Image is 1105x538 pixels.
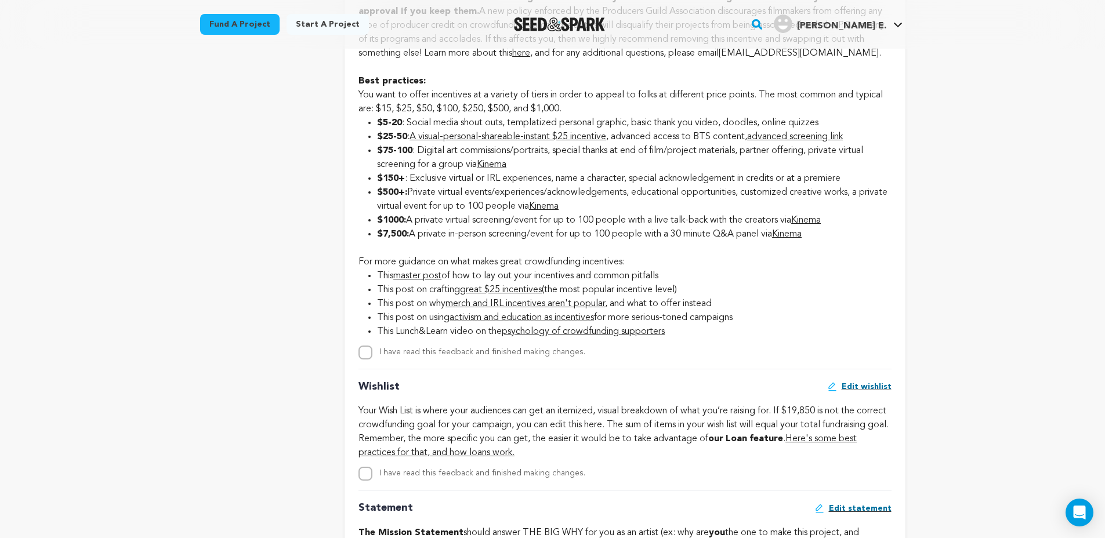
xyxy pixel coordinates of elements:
[377,230,409,239] strong: $7,500:
[747,132,843,141] a: advanced screening link
[358,500,413,517] p: Statement
[529,202,559,211] a: Kinema
[815,503,892,514] a: Edit statement
[358,60,891,116] div: You want to offer incentives at a variety of tiers in order to appeal to folks at different price...
[502,327,665,336] a: psychology of crowdfunding supporters
[377,116,891,130] li: : Social media shout outs, templatized personal graphic, basic thank you video, doodles, online q...
[377,213,891,227] li: A private virtual screening/event for up to 100 people with a live talk-back with the creators via
[450,313,594,322] a: activism and education as incentives
[358,404,891,460] div: Your Wish List is where your audiences can get an itemized, visual breakdown of what you’re raisi...
[377,132,407,141] strong: $25-50
[772,230,802,239] a: Kinema
[377,144,891,172] li: : Digital art commissions/portraits, special thanks at end of film/project materials, partner off...
[774,14,886,33] div: Newman E.'s Profile
[393,271,441,281] a: master post
[358,77,426,86] strong: Best practices:
[377,172,891,186] li: : Exclusive virtual or IRL experiences, name a character, special acknowledgement in credits or a...
[797,21,886,31] span: [PERSON_NAME] E.
[377,216,406,225] strong: $1000:
[287,14,369,35] a: Start a project
[410,132,606,141] a: A visual-personal-shareable-instant $25 incentive
[1066,499,1093,526] div: Open Intercom Messenger
[460,285,542,295] a: great $25 incentives
[377,146,412,155] strong: $75-100
[771,12,905,33] a: Newman E.'s Profile
[477,160,506,169] a: Kinema
[842,381,892,392] span: Edit wishlist
[377,186,891,213] li: Private virtual events/experiences/acknowledgements, educational opportunities, customized creati...
[829,503,892,514] span: Edit statement
[791,216,821,225] a: Kinema
[377,130,891,144] li: : , advanced access to BTS content,
[358,255,891,269] div: For more guidance on what makes great crowdfunding incentives:
[708,434,723,444] strong: our
[377,311,891,325] li: This post on using for more serious-toned campaigns
[445,299,605,308] a: merch and IRL incentives aren't popular
[377,188,407,197] strong: $500+:
[774,14,792,33] img: user.png
[377,283,891,297] li: This post on crafting (the most popular incentive level)
[358,379,400,395] p: Wishlist
[749,434,783,444] strong: feature
[514,17,605,31] img: Seed&Spark Logo Dark Mode
[200,14,280,35] a: Fund a project
[377,325,891,339] li: This Lunch&Learn video on the
[377,174,405,183] strong: $150+
[771,12,905,37] span: Newman E.'s Profile
[377,269,891,283] li: This of how to lay out your incentives and common pitfalls
[379,348,585,356] label: I have read this feedback and finished making changes.
[726,434,747,444] strong: Loan
[514,17,605,31] a: Seed&Spark Homepage
[358,528,463,537] strong: The Mission Statement
[377,118,402,128] strong: $5-20
[379,469,585,477] label: I have read this feedback and finished making changes.
[512,49,530,58] a: here
[828,381,892,392] a: Edit wishlist
[377,227,891,241] li: A private in-person screening/event for up to 100 people with a 30 minute Q&A panel via
[377,297,891,311] li: This post on why , and what to offer instead
[709,528,725,537] strong: you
